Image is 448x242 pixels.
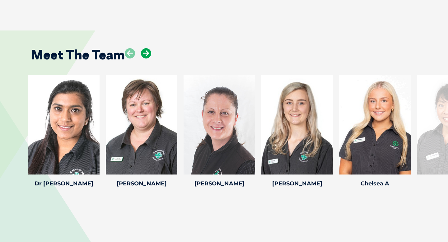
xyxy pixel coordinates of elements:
h4: Dr [PERSON_NAME] [28,181,100,186]
h4: [PERSON_NAME] [106,181,177,186]
h4: [PERSON_NAME] [261,181,333,186]
h4: Chelsea A [339,181,411,186]
h4: [PERSON_NAME] [184,181,255,186]
h2: Meet The Team [31,48,125,61]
